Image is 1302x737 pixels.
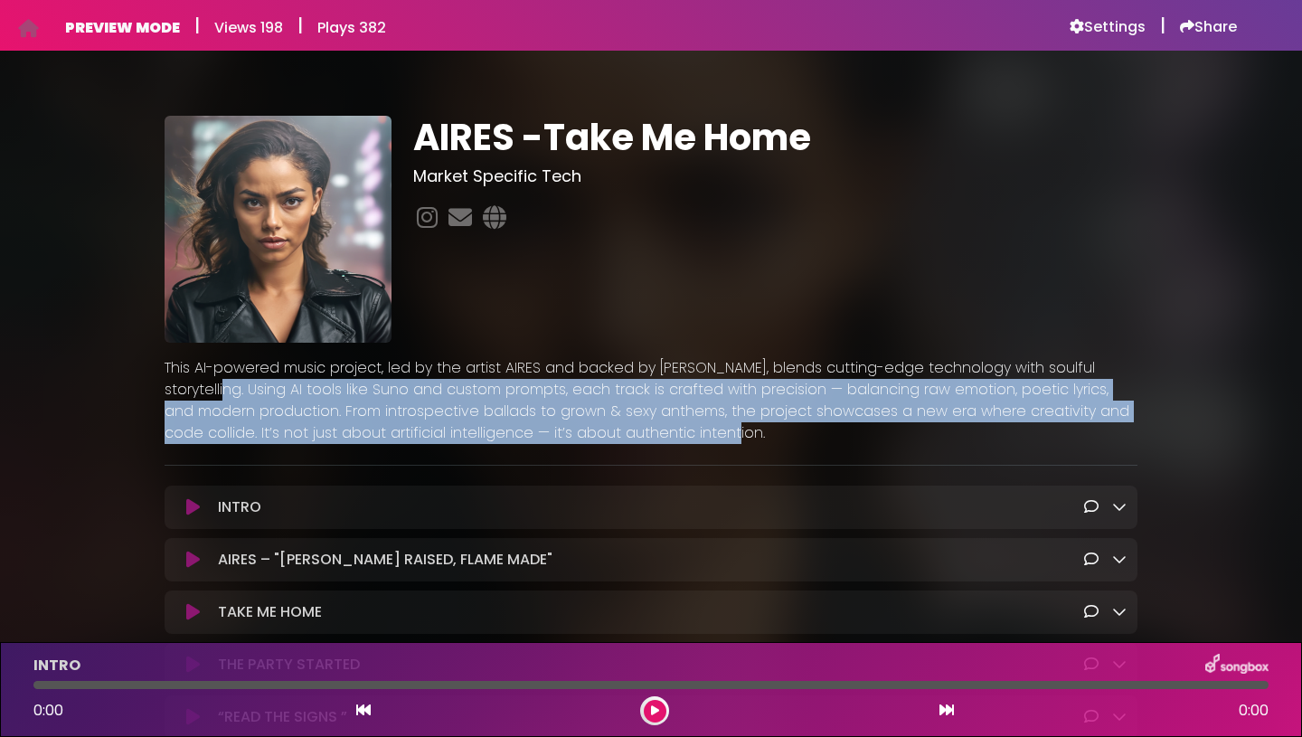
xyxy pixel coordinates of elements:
[194,14,200,36] h5: |
[218,601,322,623] p: TAKE ME HOME
[413,116,1137,159] h1: AIRES -Take Me Home
[218,496,261,518] p: INTRO
[1160,14,1165,36] h5: |
[1239,700,1269,722] span: 0:00
[165,116,392,343] img: nY8tuuUUROaZ0ycu6YtA
[317,19,386,36] h6: Plays 382
[65,19,180,36] h6: PREVIEW MODE
[1205,654,1269,677] img: songbox-logo-white.png
[214,19,283,36] h6: Views 198
[297,14,303,36] h5: |
[218,549,552,571] p: AIRES – "[PERSON_NAME] RAISED, FLAME MADE"
[1070,18,1146,36] a: Settings
[33,655,80,676] p: INTRO
[33,700,63,721] span: 0:00
[165,357,1137,444] p: This AI-powered music project, led by the artist AIRES and backed by [PERSON_NAME], blends cuttin...
[413,166,1137,186] h3: Market Specific Tech
[1180,18,1237,36] a: Share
